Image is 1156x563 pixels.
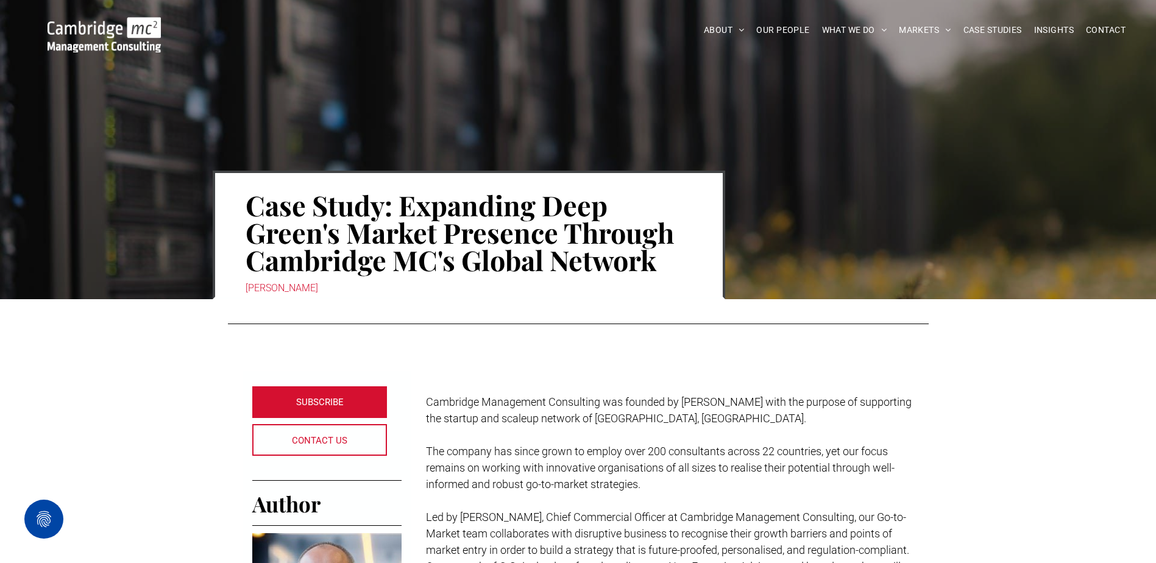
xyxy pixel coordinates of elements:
a: OUR PEOPLE [750,21,815,40]
span: The company has since grown to employ over 200 consultants across 22 countries, yet our focus rem... [426,445,895,490]
a: Your Business Transformed | Cambridge Management Consulting [48,19,161,32]
a: WHAT WE DO [816,21,893,40]
a: SUBSCRIBE [252,386,388,418]
img: Go to Homepage [48,17,161,52]
a: CASE STUDIES [957,21,1028,40]
span: Author [252,489,321,518]
a: ABOUT [698,21,751,40]
span: Cambridge Management Consulting was founded by [PERSON_NAME] with the purpose of supporting the s... [426,395,912,425]
a: CONTACT [1080,21,1132,40]
h1: Case Study: Expanding Deep Green's Market Presence Through Cambridge MC's Global Network [246,190,692,275]
a: CONTACT US [252,424,388,456]
span: CONTACT US [292,425,347,456]
a: MARKETS [893,21,957,40]
span: SUBSCRIBE [296,387,344,417]
a: INSIGHTS [1028,21,1080,40]
div: [PERSON_NAME] [246,280,692,297]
